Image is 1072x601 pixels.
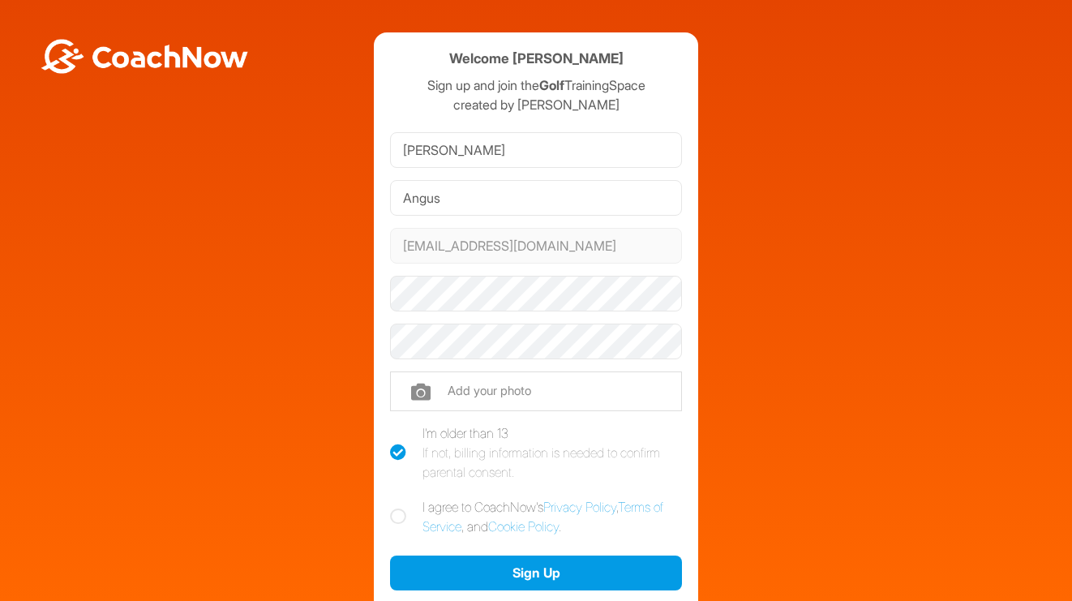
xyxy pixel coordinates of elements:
button: Sign Up [390,556,682,590]
p: Sign up and join the TrainingSpace [390,75,682,95]
p: created by [PERSON_NAME] [390,95,682,114]
h4: Welcome [PERSON_NAME] [449,49,624,69]
div: I'm older than 13 [422,423,682,482]
label: I agree to CoachNow's , , and . [390,497,682,536]
img: BwLJSsUCoWCh5upNqxVrqldRgqLPVwmV24tXu5FoVAoFEpwwqQ3VIfuoInZCoVCoTD4vwADAC3ZFMkVEQFDAAAAAElFTkSuQmCC [39,39,250,74]
div: If not, billing information is needed to confirm parental consent. [422,443,682,482]
strong: Golf [539,77,564,93]
input: Email [390,228,682,264]
input: Last Name [390,180,682,216]
input: First Name [390,132,682,168]
a: Cookie Policy [488,518,559,534]
a: Terms of Service [422,499,663,534]
a: Privacy Policy [543,499,616,515]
